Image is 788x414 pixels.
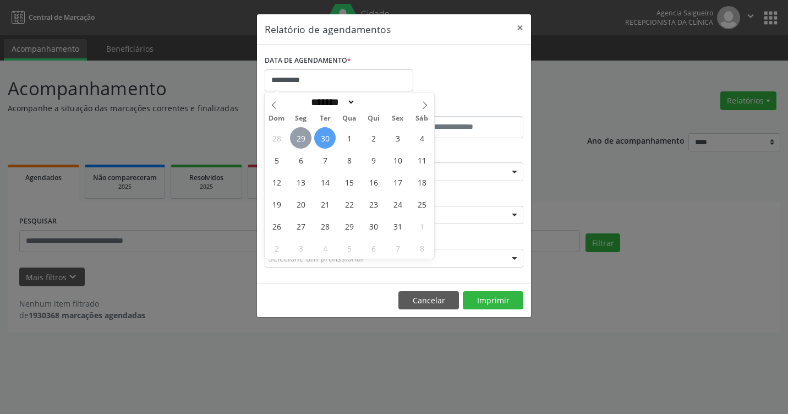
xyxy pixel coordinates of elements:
[463,291,523,310] button: Imprimir
[338,193,360,215] span: Outubro 22, 2025
[410,115,434,122] span: Sáb
[411,215,433,237] span: Novembro 1, 2025
[411,237,433,259] span: Novembro 8, 2025
[387,171,408,193] span: Outubro 17, 2025
[314,237,336,259] span: Novembro 4, 2025
[337,115,362,122] span: Qua
[290,149,311,171] span: Outubro 6, 2025
[363,127,384,149] span: Outubro 2, 2025
[307,96,355,108] select: Month
[387,215,408,237] span: Outubro 31, 2025
[290,193,311,215] span: Outubro 20, 2025
[314,171,336,193] span: Outubro 14, 2025
[411,171,433,193] span: Outubro 18, 2025
[387,237,408,259] span: Novembro 7, 2025
[265,22,391,36] h5: Relatório de agendamentos
[387,149,408,171] span: Outubro 10, 2025
[266,149,287,171] span: Outubro 5, 2025
[290,237,311,259] span: Novembro 3, 2025
[265,52,351,69] label: DATA DE AGENDAMENTO
[338,237,360,259] span: Novembro 5, 2025
[266,127,287,149] span: Setembro 28, 2025
[387,127,408,149] span: Outubro 3, 2025
[314,193,336,215] span: Outubro 21, 2025
[411,149,433,171] span: Outubro 11, 2025
[289,115,313,122] span: Seg
[363,237,384,259] span: Novembro 6, 2025
[290,127,311,149] span: Setembro 29, 2025
[363,171,384,193] span: Outubro 16, 2025
[363,193,384,215] span: Outubro 23, 2025
[338,171,360,193] span: Outubro 15, 2025
[314,215,336,237] span: Outubro 28, 2025
[398,291,459,310] button: Cancelar
[386,115,410,122] span: Sex
[338,127,360,149] span: Outubro 1, 2025
[338,215,360,237] span: Outubro 29, 2025
[266,215,287,237] span: Outubro 26, 2025
[387,193,408,215] span: Outubro 24, 2025
[363,215,384,237] span: Outubro 30, 2025
[355,96,392,108] input: Year
[266,193,287,215] span: Outubro 19, 2025
[290,215,311,237] span: Outubro 27, 2025
[314,127,336,149] span: Setembro 30, 2025
[269,253,363,264] span: Selecione um profissional
[266,237,287,259] span: Novembro 2, 2025
[290,171,311,193] span: Outubro 13, 2025
[411,127,433,149] span: Outubro 4, 2025
[362,115,386,122] span: Qui
[363,149,384,171] span: Outubro 9, 2025
[338,149,360,171] span: Outubro 8, 2025
[265,115,289,122] span: Dom
[397,99,523,116] label: ATÉ
[313,115,337,122] span: Ter
[266,171,287,193] span: Outubro 12, 2025
[509,14,531,41] button: Close
[314,149,336,171] span: Outubro 7, 2025
[411,193,433,215] span: Outubro 25, 2025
